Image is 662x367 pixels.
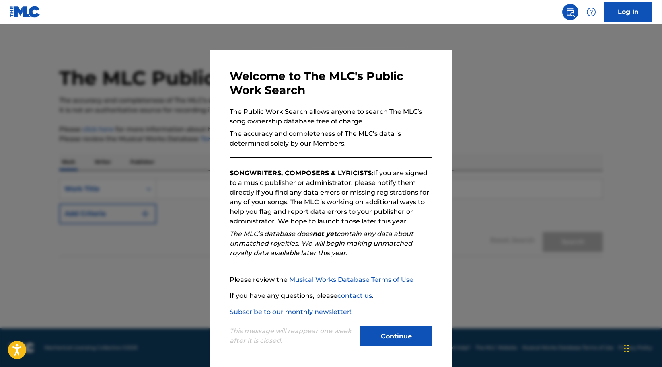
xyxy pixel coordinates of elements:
a: Musical Works Database Terms of Use [289,276,413,283]
a: Public Search [562,4,578,20]
p: The Public Work Search allows anyone to search The MLC’s song ownership database free of charge. [230,107,432,126]
p: The accuracy and completeness of The MLC’s data is determined solely by our Members. [230,129,432,148]
p: Please review the [230,275,432,285]
em: The MLC’s database does contain any data about unmatched royalties. We will begin making unmatche... [230,230,413,257]
a: Log In [604,2,652,22]
button: Continue [360,326,432,346]
a: contact us [337,292,372,299]
img: MLC Logo [10,6,41,18]
iframe: Chat Widget [622,328,662,367]
div: Help [583,4,599,20]
img: help [586,7,596,17]
strong: not yet [312,230,337,238]
p: If you have any questions, please . [230,291,432,301]
a: Subscribe to our monthly newsletter! [230,308,352,316]
p: This message will reappear one week after it is closed. [230,326,355,346]
strong: SONGWRITERS, COMPOSERS & LYRICISTS: [230,169,373,177]
div: Drag [624,336,629,361]
img: search [565,7,575,17]
h3: Welcome to The MLC's Public Work Search [230,69,432,97]
p: If you are signed to a music publisher or administrator, please notify them directly if you find ... [230,168,432,226]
